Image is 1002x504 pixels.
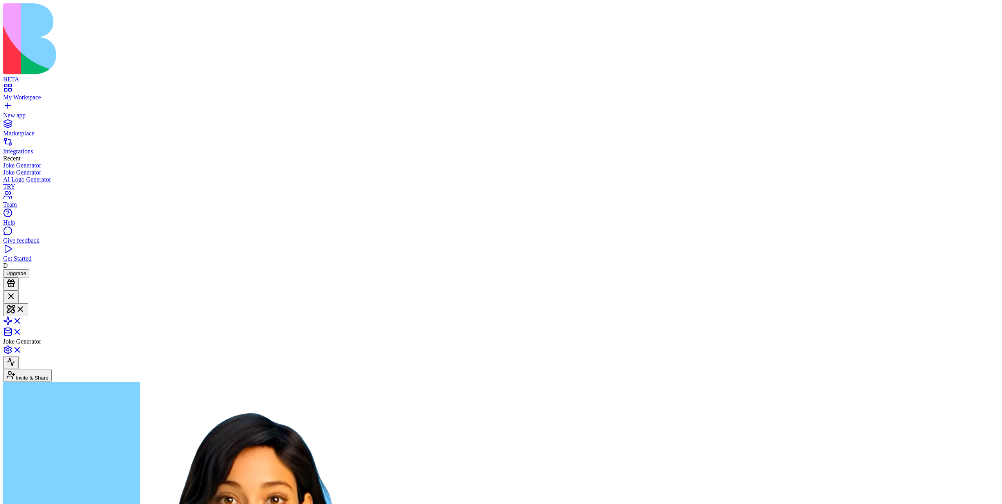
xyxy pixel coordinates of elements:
[3,123,999,137] a: Marketplace
[3,162,999,169] a: Joke Generator
[3,176,999,183] div: AI Logo Generator
[3,270,29,276] a: Upgrade
[3,230,999,244] a: Give feedback
[3,112,999,119] div: New app
[3,338,41,345] span: Joke Generator
[3,219,999,226] div: Help
[3,130,999,137] div: Marketplace
[3,248,999,262] a: Get Started
[3,141,999,155] a: Integrations
[3,262,8,269] span: D
[3,155,20,162] span: Recent
[3,194,999,208] a: Team
[3,201,999,208] div: Team
[53,6,87,22] span: Hello, don+4kf49g58g54 ! 🎭
[3,3,318,74] img: logo
[3,87,999,101] a: My Workspace
[3,148,999,155] div: Integrations
[3,94,999,101] div: My Workspace
[3,105,999,119] a: New app
[10,41,40,65] span: 🎭
[3,269,29,277] button: Upgrade
[3,76,999,83] div: BETA
[3,69,999,83] a: BETA
[44,41,74,65] span: 😂
[3,176,999,190] a: AI Logo GeneratorTRY
[3,369,52,382] button: Invite & Share
[3,255,999,262] div: Get Started
[3,212,999,226] a: Help
[78,41,108,65] span: 🤣
[3,169,999,176] a: Joke Generator
[25,8,53,20] h1: JokeMaster
[3,183,999,190] div: TRY
[91,7,111,21] button: Sign Out
[3,237,999,244] div: Give feedback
